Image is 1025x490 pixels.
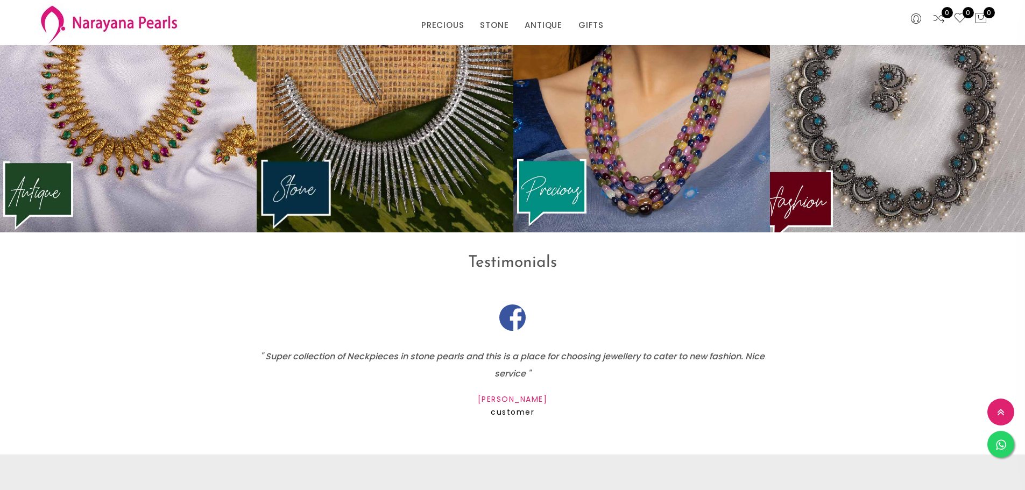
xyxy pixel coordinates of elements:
button: 0 [974,12,987,26]
h5: [PERSON_NAME] [252,394,774,404]
a: STONE [480,17,508,33]
a: PRECIOUS [421,17,464,33]
a: 0 [953,12,966,26]
span: 0 [942,7,953,18]
a: 0 [932,12,945,26]
span: 0 [963,7,974,18]
a: ANTIQUE [525,17,562,33]
img: fb.png [499,304,526,331]
span: 0 [984,7,995,18]
a: GIFTS [578,17,604,33]
span: customer [491,407,534,417]
p: " Super collection of Neckpieces in stone pearls and this is a place for choosing jewellery to ca... [252,348,774,382]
